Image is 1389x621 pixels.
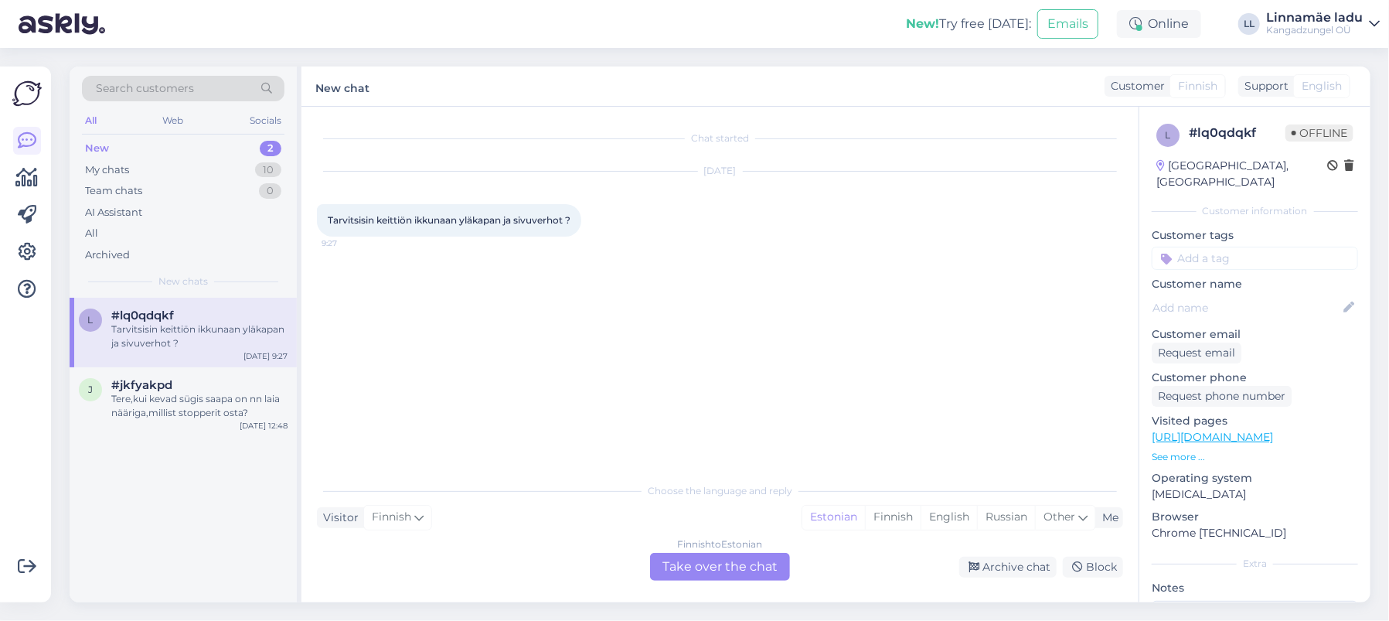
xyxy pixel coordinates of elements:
[322,237,380,249] span: 9:27
[259,183,281,199] div: 0
[1238,78,1289,94] div: Support
[1266,24,1363,36] div: Kangadzungel OÜ
[111,309,174,322] span: #lq0qdqkf
[1152,247,1358,270] input: Add a tag
[802,506,865,529] div: Estonian
[160,111,187,131] div: Web
[85,205,142,220] div: AI Assistant
[1152,370,1358,386] p: Customer phone
[317,484,1123,498] div: Choose the language and reply
[82,111,100,131] div: All
[1152,470,1358,486] p: Operating system
[865,506,921,529] div: Finnish
[1156,158,1327,190] div: [GEOGRAPHIC_DATA], [GEOGRAPHIC_DATA]
[1285,125,1353,142] span: Offline
[921,506,977,529] div: English
[1152,386,1292,407] div: Request phone number
[88,314,94,326] span: l
[959,557,1057,578] div: Archive chat
[1152,343,1241,363] div: Request email
[1152,276,1358,292] p: Customer name
[1037,9,1098,39] button: Emails
[1152,227,1358,244] p: Customer tags
[85,247,130,263] div: Archived
[12,79,42,108] img: Askly Logo
[88,384,93,395] span: j
[1189,124,1285,142] div: # lq0qdqkf
[977,506,1035,529] div: Russian
[1152,580,1358,596] p: Notes
[328,214,570,226] span: Tarvitsisin keittiön ikkunaan yläkapan ja sivuverhot ?
[1166,129,1171,141] span: l
[1152,486,1358,503] p: [MEDICAL_DATA]
[678,537,763,551] div: Finnish to Estonian
[96,80,194,97] span: Search customers
[111,392,288,420] div: Tere,kui kevad sügis saapa on nn laia nääriga,millist stopperit osta?
[85,183,142,199] div: Team chats
[1152,299,1340,316] input: Add name
[1096,510,1118,526] div: Me
[372,509,411,526] span: Finnish
[158,275,208,288] span: New chats
[906,16,939,31] b: New!
[1238,13,1260,35] div: LL
[1152,557,1358,571] div: Extra
[1152,509,1358,525] p: Browser
[243,350,288,362] div: [DATE] 9:27
[1105,78,1165,94] div: Customer
[1063,557,1123,578] div: Block
[1152,326,1358,343] p: Customer email
[1178,78,1217,94] span: Finnish
[650,553,790,581] div: Take over the chat
[1152,413,1358,429] p: Visited pages
[315,76,369,97] label: New chat
[1152,450,1358,464] p: See more ...
[85,141,109,156] div: New
[1302,78,1342,94] span: English
[240,420,288,432] div: [DATE] 12:48
[247,111,284,131] div: Socials
[1117,10,1201,38] div: Online
[255,162,281,178] div: 10
[1152,204,1358,218] div: Customer information
[260,141,281,156] div: 2
[317,510,359,526] div: Visitor
[906,15,1031,33] div: Try free [DATE]:
[1152,525,1358,541] p: Chrome [TECHNICAL_ID]
[1043,510,1075,524] span: Other
[1266,12,1380,36] a: Linnamäe laduKangadzungel OÜ
[317,164,1123,178] div: [DATE]
[317,131,1123,145] div: Chat started
[111,378,172,392] span: #jkfyakpd
[111,322,288,350] div: Tarvitsisin keittiön ikkunaan yläkapan ja sivuverhot ?
[85,226,98,241] div: All
[1266,12,1363,24] div: Linnamäe ladu
[85,162,129,178] div: My chats
[1152,430,1273,444] a: [URL][DOMAIN_NAME]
